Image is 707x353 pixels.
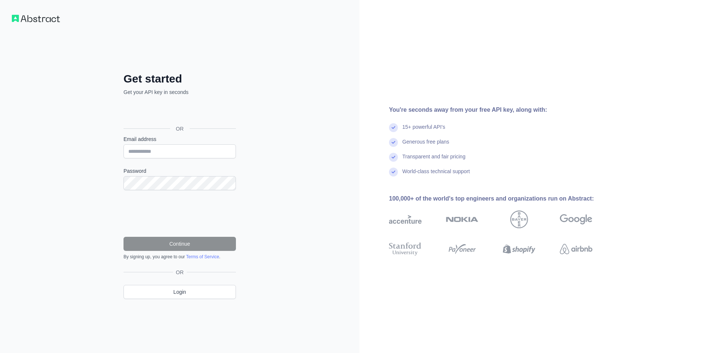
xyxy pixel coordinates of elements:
[124,237,236,251] button: Continue
[124,135,236,143] label: Email address
[503,241,535,257] img: shopify
[389,241,422,257] img: stanford university
[389,153,398,162] img: check mark
[12,15,60,22] img: Workflow
[402,153,466,168] div: Transparent and fair pricing
[124,167,236,175] label: Password
[560,211,592,228] img: google
[446,211,478,228] img: nokia
[120,104,238,120] iframe: Sign in with Google Button
[402,168,470,182] div: World-class technical support
[402,138,449,153] div: Generous free plans
[124,285,236,299] a: Login
[186,254,219,259] a: Terms of Service
[510,211,528,228] img: bayer
[124,254,236,260] div: By signing up, you agree to our .
[446,241,478,257] img: payoneer
[124,199,236,228] iframe: reCAPTCHA
[560,241,592,257] img: airbnb
[124,72,236,85] h2: Get started
[389,211,422,228] img: accenture
[170,125,190,132] span: OR
[389,105,616,114] div: You're seconds away from your free API key, along with:
[389,194,616,203] div: 100,000+ of the world's top engineers and organizations run on Abstract:
[389,138,398,147] img: check mark
[402,123,445,138] div: 15+ powerful API's
[173,269,187,276] span: OR
[389,168,398,176] img: check mark
[389,123,398,132] img: check mark
[124,88,236,96] p: Get your API key in seconds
